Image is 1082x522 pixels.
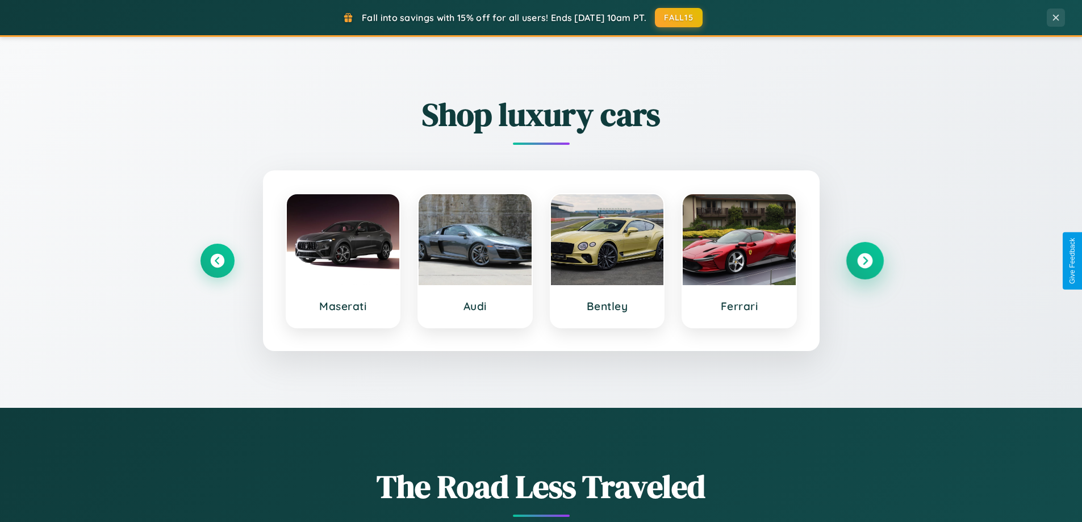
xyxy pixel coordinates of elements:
h3: Audi [430,299,520,313]
button: FALL15 [655,8,703,27]
h3: Bentley [562,299,653,313]
span: Fall into savings with 15% off for all users! Ends [DATE] 10am PT. [362,12,646,23]
h3: Ferrari [694,299,784,313]
h1: The Road Less Traveled [200,465,882,508]
h2: Shop luxury cars [200,93,882,136]
div: Give Feedback [1068,238,1076,284]
h3: Maserati [298,299,388,313]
